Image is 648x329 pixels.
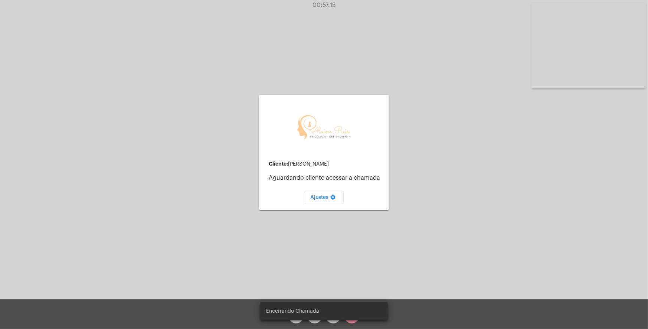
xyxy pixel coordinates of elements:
[305,191,344,204] button: Ajustes
[312,2,336,8] span: 00:57:15
[269,175,383,181] p: Aguardando cliente acessar a chamada
[266,308,319,315] span: Encerrando Chamada
[311,195,338,200] span: Ajustes
[294,104,355,156] img: a308c1d8-3e78-dbfd-0328-a53a29ea7b64.jpg
[269,161,288,166] strong: Cliente:
[329,194,338,203] mat-icon: settings
[269,161,383,167] div: [PERSON_NAME]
